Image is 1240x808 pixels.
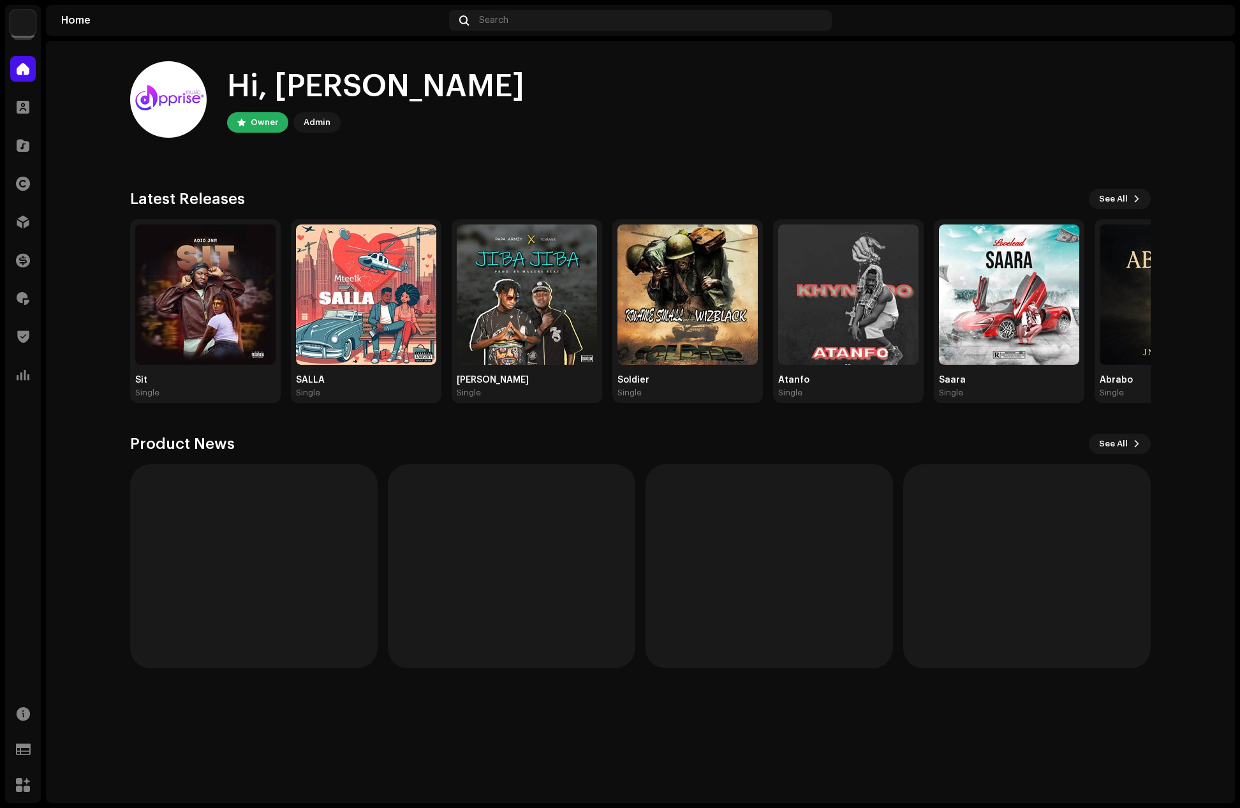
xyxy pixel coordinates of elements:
div: Atanfo [778,375,919,385]
h3: Product News [130,434,235,454]
div: Single [135,388,159,398]
img: 6536d7b4-949b-4f28-8e32-66175757a40c [1100,224,1240,365]
img: fceb41f6-e52d-415d-a168-0db279bad135 [296,224,436,365]
div: SALLA [296,375,436,385]
div: Abrabo [1100,375,1240,385]
div: Single [457,388,481,398]
img: 1c16f3de-5afb-4452-805d-3f3454e20b1b [10,10,36,36]
span: Search [479,15,508,26]
span: See All [1099,186,1128,212]
h3: Latest Releases [130,189,245,209]
div: Single [296,388,320,398]
div: Admin [304,115,330,130]
img: 8961b29c-4538-4a7b-b168-e2de1ad47d12 [135,224,276,365]
div: Single [1100,388,1124,398]
div: Single [778,388,802,398]
div: Owner [251,115,278,130]
img: 8bfd52f5-7108-4b26-b671-46154621da9b [617,224,758,365]
div: Home [61,15,444,26]
img: 6a156688-9343-4fe6-830a-0d3cfb8ff1f1 [778,224,919,365]
div: Sit [135,375,276,385]
button: See All [1089,189,1151,209]
button: See All [1089,434,1151,454]
div: Soldier [617,375,758,385]
div: Single [939,388,963,398]
img: 7e20d871-ea56-4640-939a-ac8e63755388 [939,224,1079,365]
div: Single [617,388,642,398]
img: 94355213-6620-4dec-931c-2264d4e76804 [130,61,207,138]
div: Hi, [PERSON_NAME] [227,66,524,107]
div: [PERSON_NAME] [457,375,597,385]
div: Saara [939,375,1079,385]
span: See All [1099,431,1128,457]
img: 57dc9ae7-7de2-4ec4-8f75-fa0406e072ac [457,224,597,365]
img: 94355213-6620-4dec-931c-2264d4e76804 [1199,10,1220,31]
